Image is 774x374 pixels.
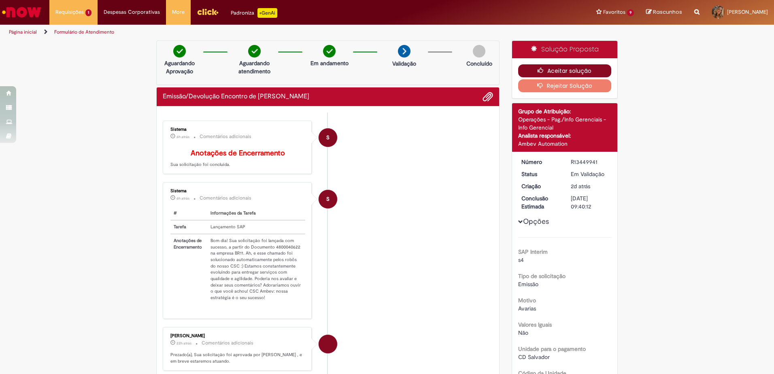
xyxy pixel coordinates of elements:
a: Rascunhos [646,8,682,16]
span: 6h atrás [176,134,189,139]
p: Aguardando Aprovação [160,59,199,75]
div: [PERSON_NAME] [170,334,305,338]
button: Aceitar solução [518,64,612,77]
span: 1 [85,9,91,16]
img: img-circle-grey.png [473,45,485,57]
dt: Status [515,170,565,178]
b: Unidade para o pagamento [518,345,586,353]
div: 26/08/2025 17:23:14 [571,182,608,190]
span: Avarias [518,305,536,312]
small: Comentários adicionais [202,340,253,346]
div: System [319,190,337,208]
span: Despesas Corporativas [104,8,160,16]
div: Analista responsável: [518,132,612,140]
img: check-circle-green.png [248,45,261,57]
button: Adicionar anexos [483,91,493,102]
span: 22h atrás [176,341,191,346]
th: # [170,207,207,220]
b: Tipo de solicitação [518,272,566,280]
dt: Conclusão Estimada [515,194,565,210]
time: 26/08/2025 17:23:14 [571,183,590,190]
img: arrow-next.png [398,45,410,57]
time: 27/08/2025 17:58:27 [176,341,191,346]
img: check-circle-green.png [323,45,336,57]
th: Tarefa [170,220,207,234]
td: Lançamento SAP [207,220,305,234]
span: S [326,128,330,147]
span: Rascunhos [653,8,682,16]
p: Prezado(a), Sua solicitação foi aprovada por [PERSON_NAME] , e em breve estaremos atuando. [170,352,305,364]
div: Victor Silva Cajazeira [319,335,337,353]
span: Não [518,329,528,336]
p: Aguardando atendimento [235,59,274,75]
dt: Número [515,158,565,166]
span: 9 [627,9,634,16]
div: Solução Proposta [512,41,618,58]
td: Bom dia! Sua solicitação foi lançada com sucesso, a partir do Documento 4800040622 na empresa BR1... [207,234,305,304]
div: Grupo de Atribuição: [518,107,612,115]
ul: Trilhas de página [6,25,510,40]
p: +GenAi [257,8,277,18]
span: More [172,8,185,16]
time: 28/08/2025 10:05:01 [176,196,189,201]
div: System [319,128,337,147]
span: 6h atrás [176,196,189,201]
th: Informações da Tarefa [207,207,305,220]
span: [PERSON_NAME] [727,8,768,15]
th: Anotações de Encerramento [170,234,207,304]
img: click_logo_yellow_360x200.png [197,6,219,18]
p: Em andamento [310,59,349,67]
img: ServiceNow [1,4,43,20]
small: Comentários adicionais [200,195,251,202]
b: SAP Interim [518,248,548,255]
div: [DATE] 09:40:12 [571,194,608,210]
span: Emissão [518,280,538,288]
span: CD Salvador [518,353,550,361]
span: Favoritos [603,8,625,16]
div: Em Validação [571,170,608,178]
h2: Emissão/Devolução Encontro de Contas Fornecedor Histórico de tíquete [163,93,309,100]
small: Comentários adicionais [200,133,251,140]
div: Operações - Pag./Info Gerenciais - Info Gerencial [518,115,612,132]
span: 2d atrás [571,183,590,190]
div: Sistema [170,127,305,132]
p: Validação [392,59,416,68]
span: S [326,189,330,209]
button: Rejeitar Solução [518,79,612,92]
a: Página inicial [9,29,37,35]
div: Sistema [170,189,305,193]
div: Padroniza [231,8,277,18]
span: s4 [518,256,524,263]
dt: Criação [515,182,565,190]
img: check-circle-green.png [173,45,186,57]
b: Motivo [518,297,536,304]
div: R13449941 [571,158,608,166]
b: Valores Iguais [518,321,552,328]
a: Formulário de Atendimento [54,29,114,35]
p: Concluído [466,59,492,68]
span: Requisições [55,8,84,16]
div: Ambev Automation [518,140,612,148]
b: Anotações de Encerramento [191,149,285,158]
p: Sua solicitação foi concluída. [170,149,305,168]
time: 28/08/2025 10:05:02 [176,134,189,139]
